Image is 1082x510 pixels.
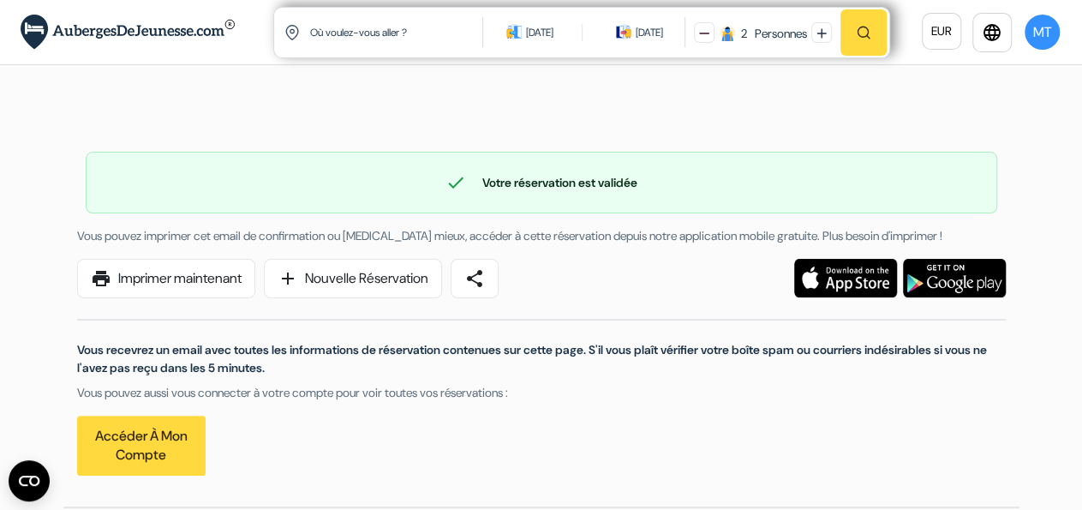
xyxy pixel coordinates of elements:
p: Vous pouvez aussi vous connecter à votre compte pour voir toutes vos réservations : [77,384,1006,402]
a: addNouvelle Réservation [264,259,442,298]
span: add [278,268,298,289]
div: Votre réservation est validée [87,172,996,193]
img: location icon [284,25,300,40]
iframe: Boîte de dialogue "Se connecter avec Google" [730,17,1065,207]
img: minus [699,28,709,39]
a: language [972,13,1012,52]
span: print [91,268,111,289]
span: share [464,268,485,289]
span: check [445,172,466,193]
a: printImprimer maintenant [77,259,255,298]
a: Accéder à mon compte [77,416,206,476]
img: calendarIcon icon [616,24,631,39]
button: MT [1023,13,1061,51]
div: [DATE] [526,24,553,41]
button: Ouvrir le widget CMP [9,460,50,501]
a: EUR [922,13,961,50]
p: Vous recevrez un email avec toutes les informations de réservation contenues sur cette page. S'il... [77,341,1006,377]
div: [DATE] [636,24,663,41]
img: Téléchargez l'application gratuite [794,259,897,297]
img: AubergesDeJeunesse.com [21,15,235,50]
img: Téléchargez l'application gratuite [903,259,1006,297]
span: Vous pouvez imprimer cet email de confirmation ou [MEDICAL_DATA] mieux, accéder à cette réservati... [77,228,942,243]
img: guest icon [720,26,735,41]
a: share [451,259,499,298]
img: calendarIcon icon [506,24,522,39]
input: Ville, université ou logement [308,11,486,53]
